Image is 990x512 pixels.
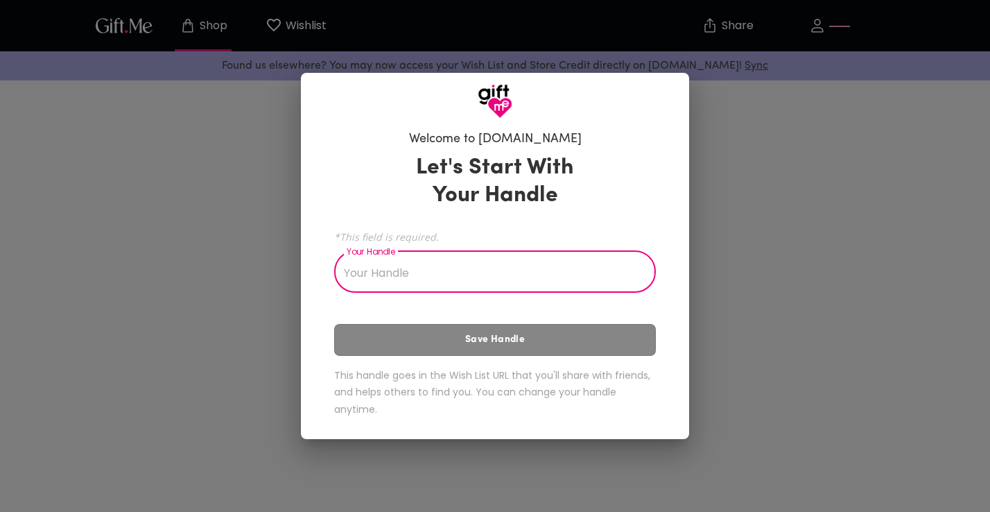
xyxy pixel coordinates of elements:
[478,84,512,119] img: GiftMe Logo
[334,254,641,293] input: Your Handle
[409,131,582,148] h6: Welcome to [DOMAIN_NAME]
[334,367,656,418] h6: This handle goes in the Wish List URL that you'll share with friends, and helps others to find yo...
[334,230,656,244] span: *This field is required.
[399,154,591,210] h3: Let's Start With Your Handle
